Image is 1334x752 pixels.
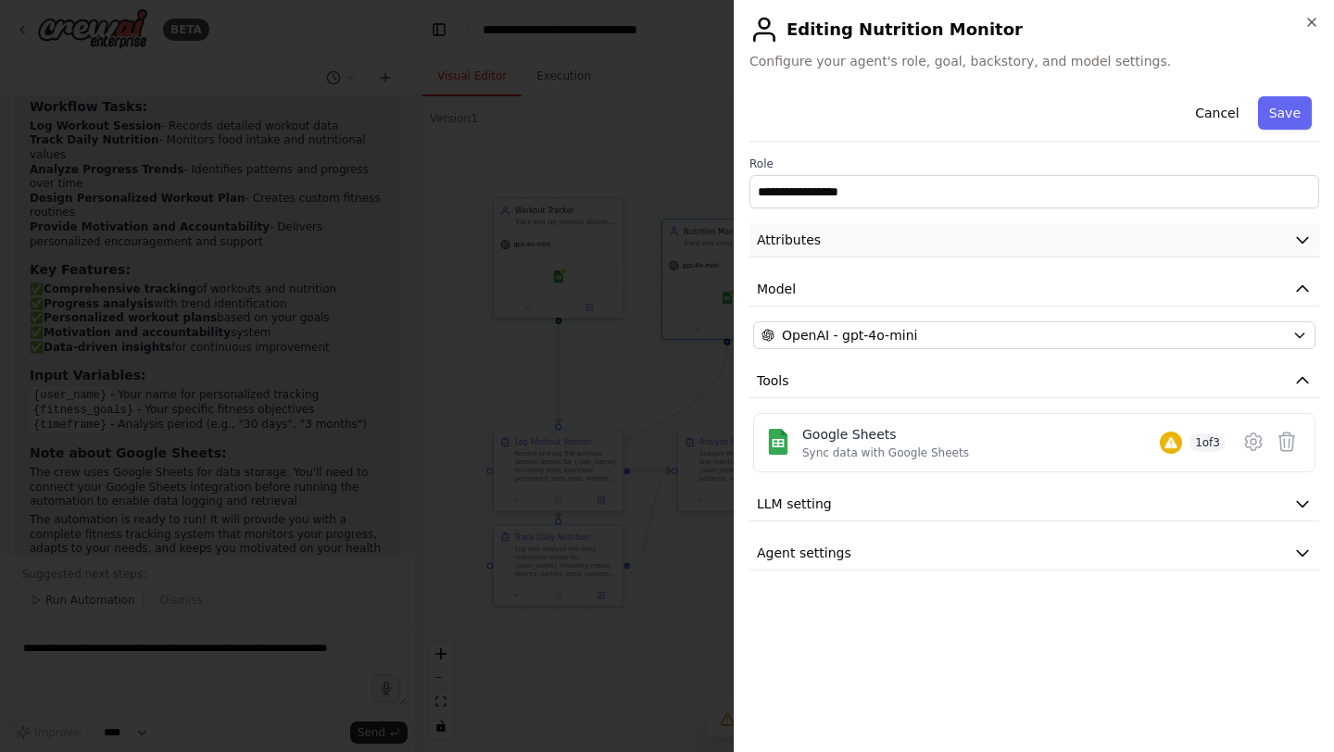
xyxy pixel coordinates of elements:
span: Configure your agent's role, goal, backstory, and model settings. [749,52,1319,70]
button: Delete tool [1270,425,1303,458]
span: OpenAI - gpt-4o-mini [782,326,917,345]
button: Save [1258,96,1312,130]
div: Google Sheets [802,425,969,444]
span: 1 of 3 [1189,433,1226,452]
button: LLM setting [749,487,1319,521]
button: Tools [749,364,1319,398]
button: Attributes [749,223,1319,257]
button: Cancel [1184,96,1250,130]
label: Role [749,157,1319,171]
span: Tools [757,371,789,390]
span: Agent settings [757,544,851,562]
span: LLM setting [757,495,832,513]
span: Model [757,280,796,298]
div: Sync data with Google Sheets [802,445,969,460]
img: Google Sheets [765,429,791,455]
span: Attributes [757,231,821,249]
button: Configure tool [1237,425,1270,458]
button: Agent settings [749,536,1319,570]
h2: Editing Nutrition Monitor [749,15,1319,44]
button: OpenAI - gpt-4o-mini [753,321,1315,349]
button: Model [749,272,1319,307]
